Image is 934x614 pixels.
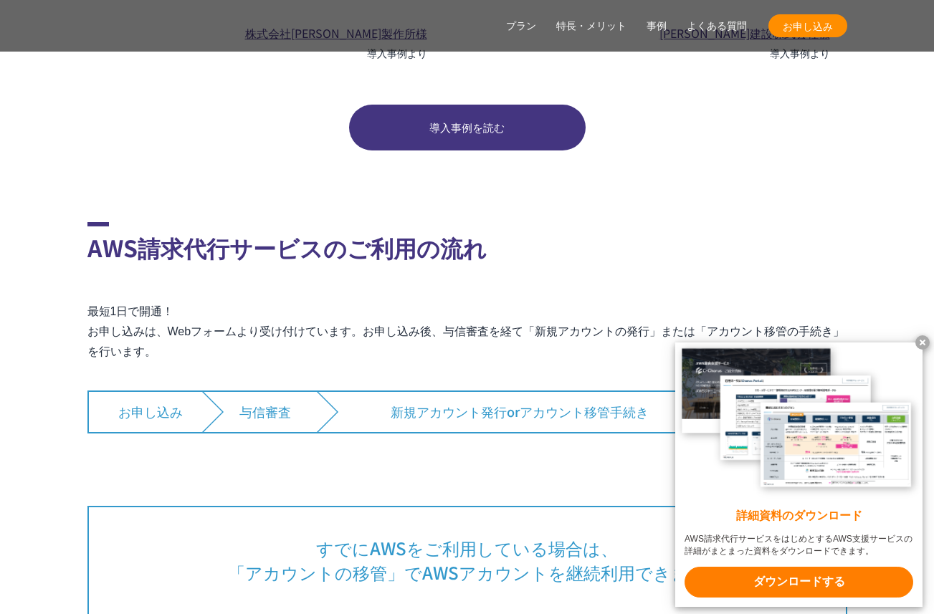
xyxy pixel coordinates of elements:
x-t: 詳細資料のダウンロード [685,508,913,524]
h2: AWS請求代行サービスのご利用の流れ [87,222,847,264]
p: 最短1日で開通！ お申し込みは、Webフォームより受け付けています。お申し込み後、与信審査を経て「新規アカウントの発行」または「アカウント移管の手続き」を行います。 [87,302,847,362]
a: 詳細資料のダウンロード AWS請求代行サービスをはじめとするAWS支援サービスの詳細がまとまった資料をダウンロードできます。 ダウンロードする [675,342,923,607]
img: 株式会社荒井製作所様 [99,10,228,75]
a: 株式会社[PERSON_NAME]製作所様 [245,24,427,42]
x-t: ダウンロードする [685,567,913,598]
h3: すでにAWSをご利用している場合は、 「アカウントの移管」で AWSアカウントを継続利用できます [107,536,828,585]
p: 導入事例より [245,46,427,61]
span: お申し込み [768,19,847,34]
span: 導入事例を読む [349,120,586,136]
a: お申し込み [768,14,847,37]
x-t: AWS請求代行サービスをはじめとするAWS支援サービスの詳細がまとまった資料をダウンロードできます。 [685,533,913,557]
a: 特長・メリット [556,19,626,34]
p: 導入事例より [659,46,830,61]
li: 与信審査 [202,390,317,433]
img: 西松建設株式会社様 [513,10,642,75]
a: よくある質問 [687,19,747,34]
a: 事例 [647,19,667,34]
a: 導入事例を読む [349,105,586,150]
a: プラン [506,19,536,34]
li: お申し込み [87,390,202,433]
li: 新規アカウント発行 or アカウント移管手続き [317,390,711,433]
